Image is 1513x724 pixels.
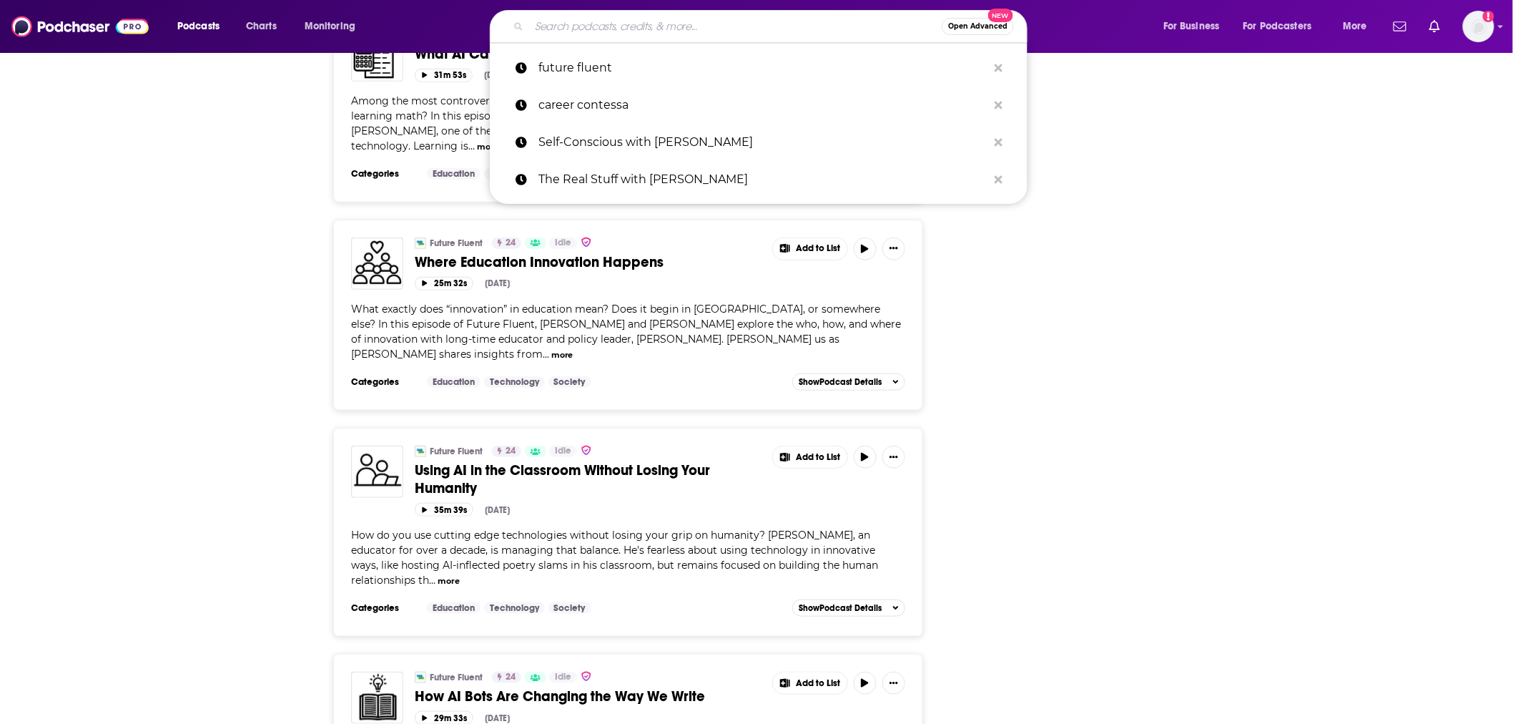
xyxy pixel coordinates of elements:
[415,45,762,63] a: What AI Can--and Can't--Do in Math
[490,161,1027,198] a: The Real Stuff with [PERSON_NAME]
[351,376,415,388] h3: Categories
[773,446,847,468] button: Show More Button
[415,503,473,517] button: 35m 39s
[177,16,220,36] span: Podcasts
[506,444,516,459] span: 24
[529,15,942,38] input: Search podcasts, credits, & more...
[485,505,510,515] div: [DATE]
[415,672,426,683] img: Future Fluent
[351,238,403,290] img: Where Education Innovation Happens
[538,87,987,124] p: career contessa
[485,278,510,288] div: [DATE]
[799,603,882,613] span: Show Podcast Details
[477,141,499,153] button: more
[415,253,664,271] span: Where Education Innovation Happens
[581,444,592,456] img: verified Badge
[468,140,475,152] span: ...
[246,16,277,36] span: Charts
[351,602,415,614] h3: Categories
[351,94,891,152] span: Among the most controversial topics in AI is just this: What role do we want AI to have in teachi...
[492,238,521,249] a: 24
[503,10,1041,43] div: Search podcasts, credits, & more...
[792,373,905,391] button: ShowPodcast Details
[430,672,483,683] a: Future Fluent
[581,670,592,683] img: verified Badge
[549,446,577,457] a: Idle
[351,168,415,180] h3: Categories
[415,277,473,290] button: 25m 32s
[882,672,905,695] button: Show More Button
[351,29,403,82] img: What AI Can--and Can't--Do in Math
[415,688,705,705] span: How AI Bots Are Changing the Way We Write
[438,575,460,587] button: more
[506,670,516,685] span: 24
[796,452,840,463] span: Add to List
[1243,16,1312,36] span: For Podcasters
[415,688,762,705] a: How AI Bots Are Changing the Way We Write
[555,236,571,250] span: Idle
[538,124,987,161] p: Self-Conscious with Chrissy Teigen
[1463,11,1494,42] span: Logged in as hmill
[484,168,545,180] a: Technology
[882,446,905,469] button: Show More Button
[1234,15,1333,38] button: open menu
[490,87,1027,124] a: career contessa
[538,161,987,198] p: The Real Stuff with Lucie Fink
[415,253,762,271] a: Where Education Innovation Happens
[799,377,882,387] span: Show Podcast Details
[427,168,480,180] a: Education
[415,461,710,497] span: Using AI in the Classroom Without Losing Your Humanity
[351,672,403,724] img: How AI Bots Are Changing the Way We Write
[1333,15,1385,38] button: open menu
[796,678,840,689] span: Add to List
[167,15,238,38] button: open menu
[427,602,480,614] a: Education
[484,376,545,388] a: Technology
[351,303,901,361] span: What exactly does “innovation” in education mean? Does it begin in [GEOGRAPHIC_DATA], or somewher...
[1463,11,1494,42] button: Show profile menu
[551,349,573,361] button: more
[351,446,403,498] img: Using AI in the Classroom Without Losing Your Humanity
[1483,11,1494,22] svg: Add a profile image
[882,238,905,260] button: Show More Button
[548,376,591,388] a: Society
[415,45,645,63] span: What AI Can--and Can't--Do in Math
[555,444,571,459] span: Idle
[490,124,1027,161] a: Self-Conscious with [PERSON_NAME]
[430,446,483,457] a: Future Fluent
[492,672,521,683] a: 24
[492,446,521,457] a: 24
[11,13,149,40] img: Podchaser - Follow, Share and Rate Podcasts
[1343,16,1367,36] span: More
[988,9,1014,22] span: New
[948,23,1007,30] span: Open Advanced
[1163,16,1220,36] span: For Business
[773,238,847,260] button: Show More Button
[351,529,878,587] span: How do you use cutting edge technologies without losing your grip on humanity? [PERSON_NAME], an ...
[548,602,591,614] a: Society
[415,461,762,497] a: Using AI in the Classroom Without Losing Your Humanity
[484,602,545,614] a: Technology
[538,49,987,87] p: future fluent
[415,238,426,249] img: Future Fluent
[484,70,509,80] div: [DATE]
[543,348,549,361] span: ...
[237,15,285,38] a: Charts
[429,574,435,587] span: ...
[796,243,840,254] span: Add to List
[1424,14,1446,39] a: Show notifications dropdown
[415,446,426,457] img: Future Fluent
[549,238,577,249] a: Idle
[506,236,516,250] span: 24
[555,670,571,685] span: Idle
[485,713,510,723] div: [DATE]
[1463,11,1494,42] img: User Profile
[1388,14,1412,39] a: Show notifications dropdown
